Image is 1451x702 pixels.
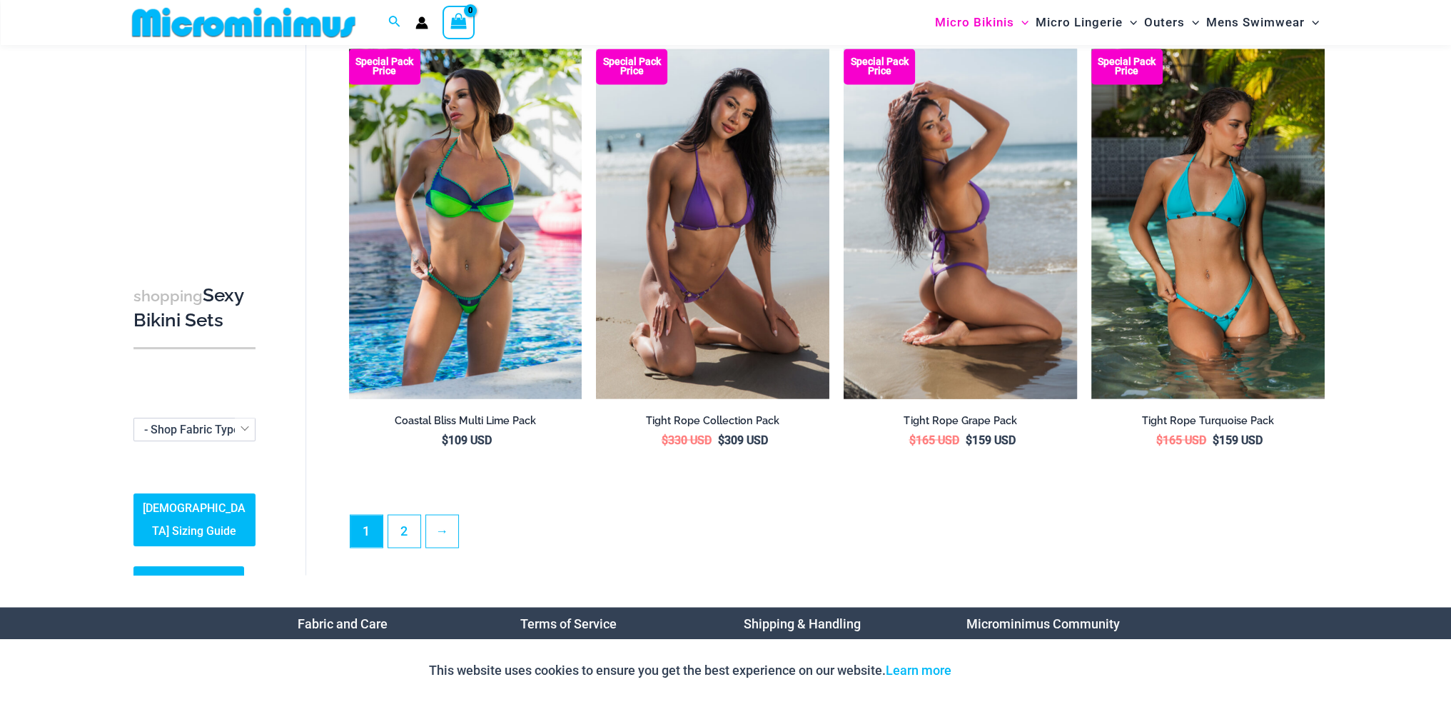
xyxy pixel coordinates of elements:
img: Tight Rope Grape 319 Tri Top 4212 Micro Bottom 03 [844,49,1077,398]
a: Men’s Sizing Guide [133,567,244,597]
b: Special Pack Price [1091,57,1163,76]
span: $ [718,433,724,446]
img: Coastal Bliss Multi Lime 3223 Underwire Top 4275 Micro 07 [349,49,582,398]
button: Accept [962,653,1023,688]
span: Menu Toggle [1014,4,1028,41]
b: Special Pack Price [844,57,915,76]
bdi: 109 USD [442,433,492,446]
bdi: 165 USD [909,433,959,446]
a: Microminimus Community [966,616,1120,631]
p: This website uses cookies to ensure you get the best experience on our website. [429,660,951,681]
span: Page 1 [350,515,383,547]
a: Micro LingerieMenu ToggleMenu Toggle [1032,4,1141,41]
a: Search icon link [388,14,401,31]
span: $ [965,433,971,446]
img: Tight Rope Grape 319 Tri Top 4212 Micro Bottom 01 [596,49,829,398]
span: Menu Toggle [1185,4,1199,41]
nav: Site Navigation [929,2,1325,43]
h2: Tight Rope Collection Pack [596,413,829,427]
span: - Shop Fabric Type [133,418,256,441]
bdi: 330 USD [662,433,712,446]
span: Micro Lingerie [1036,4,1123,41]
a: Learn more [886,663,951,678]
a: [DEMOGRAPHIC_DATA] Sizing Guide [133,494,256,547]
h2: Tight Rope Grape Pack [844,413,1077,427]
h2: Tight Rope Turquoise Pack [1091,413,1325,427]
a: → [426,515,458,547]
span: Mens Swimwear [1206,4,1305,41]
a: Tight Rope Grape 319 Tri Top 4212 Micro Bottom 02 Tight Rope Grape 319 Tri Top 4212 Micro Bottom ... [844,49,1077,398]
span: $ [1213,433,1219,446]
span: $ [442,433,448,446]
span: Menu Toggle [1123,4,1137,41]
a: OutersMenu ToggleMenu Toggle [1141,4,1203,41]
a: Tight Rope Grape Pack [844,413,1077,432]
a: Micro BikinisMenu ToggleMenu Toggle [931,4,1032,41]
a: Terms of Service [520,616,617,631]
a: View Shopping Cart, empty [443,6,475,39]
h3: Sexy Bikini Sets [133,284,256,333]
span: shopping [133,287,203,305]
a: Coastal Bliss Multi Lime Pack [349,413,582,432]
img: Tight Rope Turquoise 319 Tri Top 4228 Thong Bottom 02 [1091,49,1325,398]
a: Fabric and Care [298,616,388,631]
a: Coastal Bliss Multi Lime 3223 Underwire Top 4275 Micro 07 Coastal Bliss Multi Lime 3223 Underwire... [349,49,582,398]
bdi: 159 USD [965,433,1015,446]
img: MM SHOP LOGO FLAT [126,6,361,39]
nav: Product Pagination [349,514,1325,556]
bdi: 159 USD [1213,433,1263,446]
a: Tight Rope Collection Pack [596,413,829,432]
h2: Coastal Bliss Multi Lime Pack [349,413,582,427]
span: Outers [1144,4,1185,41]
span: - Shop Fabric Type [144,423,240,436]
span: $ [1156,433,1163,446]
span: - Shop Fabric Type [134,418,255,441]
span: Menu Toggle [1305,4,1319,41]
a: Account icon link [415,16,428,29]
span: Micro Bikinis [935,4,1014,41]
a: Tight Rope Turquoise Pack [1091,413,1325,432]
a: Shipping & Handling [744,616,861,631]
span: $ [909,433,915,446]
b: Special Pack Price [349,57,420,76]
bdi: 165 USD [1156,433,1206,446]
a: Mens SwimwearMenu ToggleMenu Toggle [1203,4,1323,41]
a: Tight Rope Turquoise 319 Tri Top 4228 Thong Bottom 02 Tight Rope Turquoise 319 Tri Top 4228 Thong... [1091,49,1325,398]
b: Special Pack Price [596,57,667,76]
a: Tight Rope Grape 319 Tri Top 4212 Micro Bottom 01 Tight Rope Turquoise 319 Tri Top 4228 Thong Bot... [596,49,829,398]
span: $ [662,433,668,446]
bdi: 309 USD [718,433,768,446]
a: Page 2 [388,515,420,547]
